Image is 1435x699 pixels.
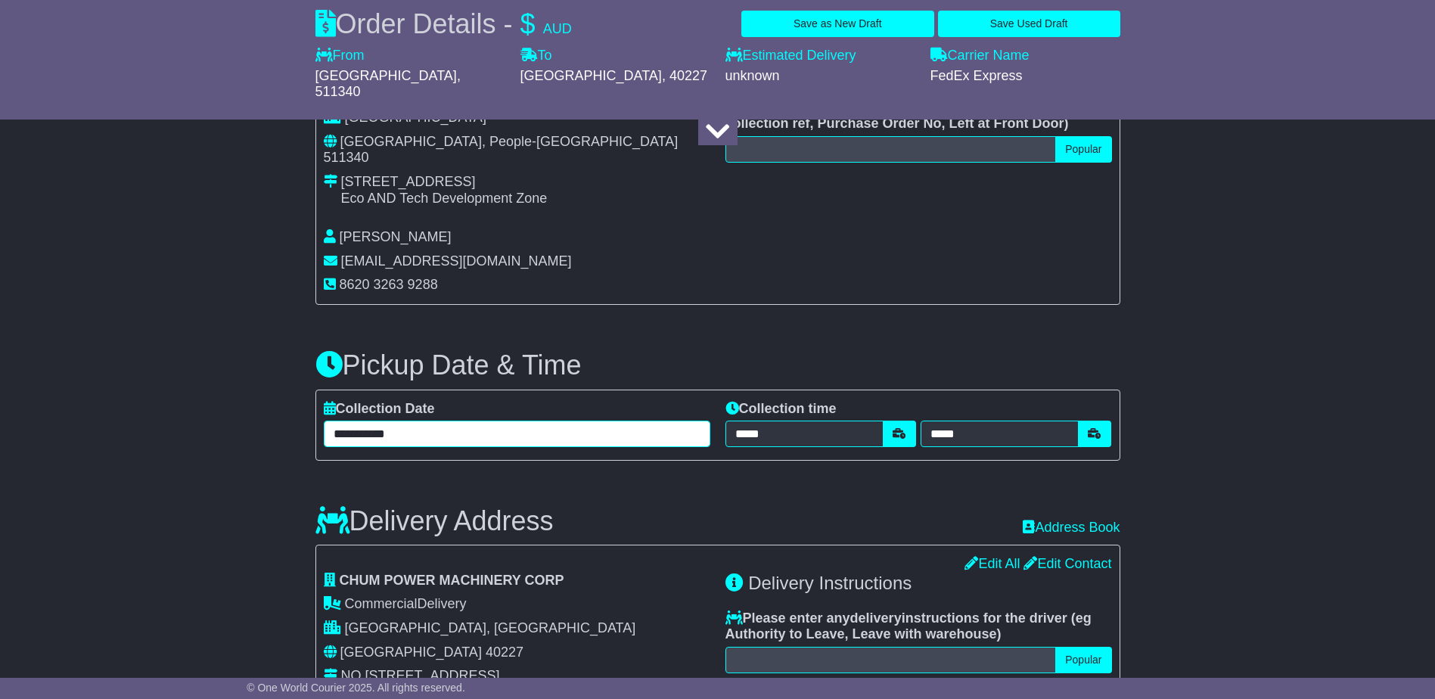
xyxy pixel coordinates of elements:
div: unknown [725,68,915,85]
a: Edit All [964,556,1020,571]
label: From [315,48,365,64]
span: © One World Courier 2025. All rights reserved. [247,682,465,694]
span: Delivery Instructions [748,573,912,593]
span: [GEOGRAPHIC_DATA], People-[GEOGRAPHIC_DATA] [340,134,679,149]
label: Please enter any instructions for the driver ( ) [725,610,1112,643]
span: eg Authority to Leave, Leave with warehouse [725,610,1092,642]
span: CHUM POWER MACHINERY CORP [340,573,564,588]
label: Estimated Delivery [725,48,915,64]
span: $ [520,8,536,39]
button: Popular [1055,647,1111,673]
span: [GEOGRAPHIC_DATA] [315,68,457,83]
span: 40227 [486,645,523,660]
span: [EMAIL_ADDRESS][DOMAIN_NAME] [341,253,572,269]
label: Carrier Name [930,48,1030,64]
div: Delivery [324,596,710,613]
span: Commercial [345,596,418,611]
span: , 511340 [315,68,461,100]
div: Eco AND Tech Development Zone [341,191,548,207]
h3: Pickup Date & Time [315,350,1120,381]
button: Save Used Draft [938,11,1120,37]
div: NO [STREET_ADDRESS] [341,668,500,685]
span: [GEOGRAPHIC_DATA], [GEOGRAPHIC_DATA] [345,620,636,635]
span: 511340 [324,150,369,165]
span: 8620 3263 9288 [340,277,438,292]
label: Collection time [725,401,837,418]
span: [PERSON_NAME] [340,229,452,244]
h3: Delivery Address [315,506,554,536]
a: Address Book [1023,520,1120,535]
span: , 40227 [662,68,707,83]
button: Save as New Draft [741,11,934,37]
span: [GEOGRAPHIC_DATA] [340,645,482,660]
button: Popular [1055,136,1111,163]
div: Order Details - [315,8,572,40]
label: To [520,48,552,64]
div: FedEx Express [930,68,1120,85]
label: Collection Date [324,401,435,418]
span: AUD [543,21,572,36]
div: [STREET_ADDRESS] [341,174,548,191]
a: Edit Contact [1023,556,1111,571]
span: delivery [850,610,902,626]
span: [GEOGRAPHIC_DATA] [520,68,662,83]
